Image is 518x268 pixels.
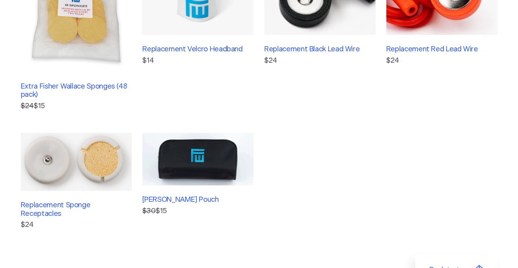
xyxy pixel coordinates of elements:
[142,133,254,230] a: [PERSON_NAME] Pouch $30$15
[142,196,254,205] h3: [PERSON_NAME] Pouch
[21,103,34,110] s: $24
[142,208,156,215] s: $30
[386,56,498,66] p: $24
[21,101,132,112] p: $15
[142,206,254,217] p: $15
[21,83,132,100] h3: Extra Fisher Wallace Sponges (48 pack)
[21,220,132,230] p: $24
[21,133,132,191] img: Replacement Sponge Receptacles
[386,45,498,54] h3: Replacement Red Lead Wire
[142,133,254,185] img: Fisher Wallace Pouch
[142,45,254,54] h3: Replacement Velcro Headband
[21,201,132,218] h3: Replacement Sponge Receptacles
[264,45,376,54] h3: Replacement Black Lead Wire
[264,56,376,66] p: $24
[21,133,132,230] a: Replacement Sponge Receptacles$24
[142,56,254,66] p: $14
